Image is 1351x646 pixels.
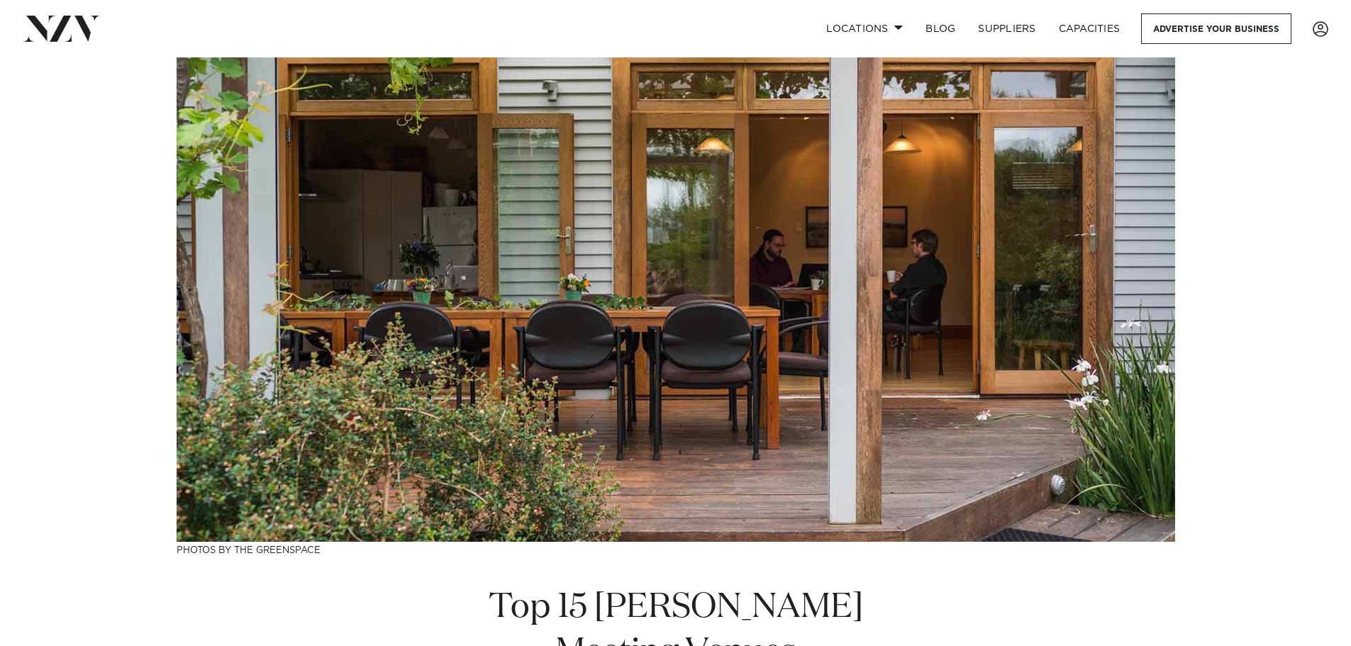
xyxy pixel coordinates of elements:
[967,13,1047,44] a: SUPPLIERS
[1047,13,1132,44] a: Capacities
[815,13,914,44] a: Locations
[177,57,1175,542] img: Top 15 Hamilton Meeting Venues
[23,16,100,41] img: nzv-logo.png
[1141,13,1291,44] a: Advertise your business
[177,542,1175,557] h3: Photos by The Greenspace
[914,13,967,44] a: BLOG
